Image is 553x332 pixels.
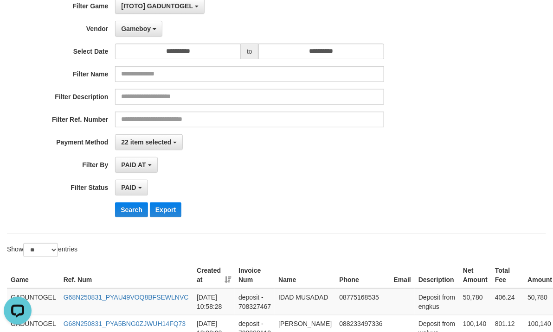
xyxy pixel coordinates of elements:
[491,262,524,288] th: Total Fee
[415,288,459,315] td: Deposit from engkus
[115,134,183,150] button: 22 item selected
[193,288,235,315] td: [DATE] 10:58:28
[64,320,186,327] a: G68N250831_PYA5BNG0ZJWUH14FQ73
[115,202,148,217] button: Search
[115,21,162,37] button: Gameboy
[121,184,136,191] span: PAID
[459,288,491,315] td: 50,780
[23,243,58,257] select: Showentries
[115,157,157,173] button: PAID AT
[4,4,32,31] button: Open LiveChat chat widget
[235,288,275,315] td: deposit - 708327467
[491,288,524,315] td: 406.24
[150,202,181,217] button: Export
[121,138,171,146] span: 22 item selected
[459,262,491,288] th: Net Amount
[335,262,390,288] th: Phone
[415,262,459,288] th: Description
[115,180,148,195] button: PAID
[335,288,390,315] td: 08775168535
[390,262,415,288] th: Email
[121,25,151,32] span: Gameboy
[275,262,335,288] th: Name
[121,161,146,169] span: PAID AT
[193,262,235,288] th: Created at: activate to sort column ascending
[275,288,335,315] td: IDAD MUSADAD
[241,44,258,59] span: to
[235,262,275,288] th: Invoice Num
[121,2,193,10] span: [ITOTO] GADUNTOGEL
[7,262,60,288] th: Game
[64,294,189,301] a: G68N250831_PYAU49VOQ8BFSEWLNVC
[60,262,193,288] th: Ref. Num
[7,288,60,315] td: GADUNTOGEL
[7,243,77,257] label: Show entries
